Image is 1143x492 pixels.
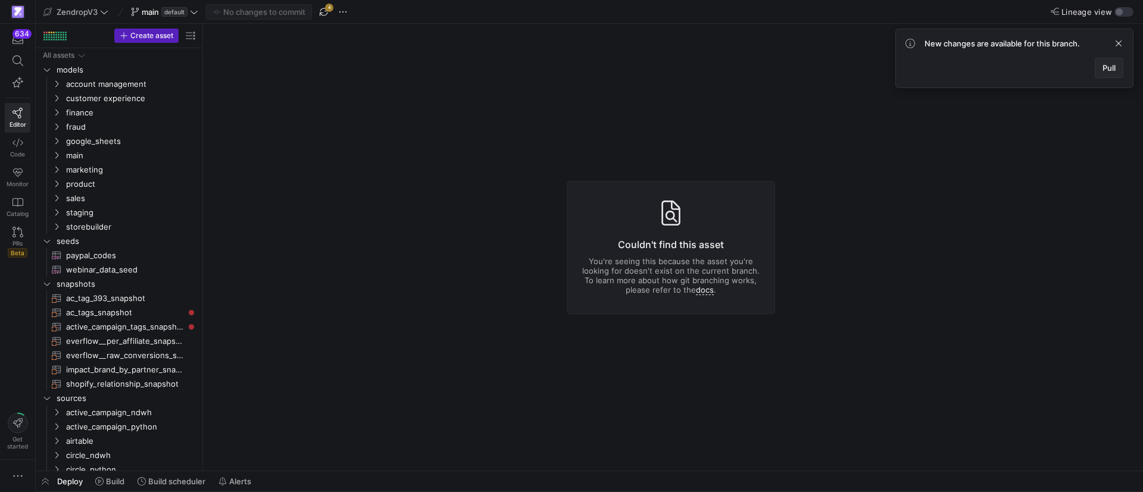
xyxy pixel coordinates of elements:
[106,477,124,486] span: Build
[142,7,159,17] span: main
[57,391,196,405] span: sources
[5,162,30,192] a: Monitor
[40,248,198,262] div: Press SPACE to select this row.
[40,91,198,105] div: Press SPACE to select this row.
[40,448,198,462] div: Press SPACE to select this row.
[40,177,198,191] div: Press SPACE to select this row.
[43,51,74,59] div: All assets
[40,191,198,205] div: Press SPACE to select this row.
[40,419,198,434] div: Press SPACE to select this row.
[66,463,196,477] span: circle_python
[40,4,111,20] button: ZendropV3
[5,103,30,133] a: Editor
[40,277,198,291] div: Press SPACE to select this row.
[582,256,760,294] p: You're seeing this because the asset you're looking for doesn't exist on the current branch. To l...
[10,151,25,158] span: Code
[40,305,198,319] a: ac_tags_snapshot​​​​​​​
[40,291,198,305] a: ac_tag_393_snapshot​​​​​​​
[132,471,211,491] button: Build scheduler
[1061,7,1112,17] span: Lineage view
[130,32,173,40] span: Create asset
[40,348,198,362] div: Press SPACE to select this row.
[40,377,198,391] div: Press SPACE to select this row.
[10,121,26,128] span: Editor
[66,249,184,262] span: paypal_codes​​​​​​
[66,449,196,462] span: circle_ndwh
[66,434,196,448] span: airtable
[7,435,28,450] span: Get started
[40,305,198,319] div: Press SPACE to select this row.
[40,62,198,77] div: Press SPACE to select this row.
[13,240,23,247] span: PRs
[66,220,196,234] span: storebuilder
[1095,58,1123,78] button: Pull
[40,362,198,377] a: impact_brand_by_partner_snapshot​​​​​​​
[5,222,30,262] a: PRsBeta
[66,349,184,362] span: everflow__raw_conversions_snapshot​​​​​​​
[66,306,184,319] span: ac_tags_snapshot​​​​​​​
[66,163,196,177] span: marketing
[5,192,30,222] a: Catalog
[40,262,198,277] div: Press SPACE to select this row.
[7,180,29,187] span: Monitor
[148,477,205,486] span: Build scheduler
[5,29,30,50] button: 634
[40,120,198,134] div: Press SPACE to select this row.
[40,162,198,177] div: Press SPACE to select this row.
[66,134,196,148] span: google_sheets
[5,2,30,22] a: https://storage.googleapis.com/y42-prod-data-exchange/images/qZXOSqkTtPuVcXVzF40oUlM07HVTwZXfPK0U...
[40,291,198,305] div: Press SPACE to select this row.
[40,205,198,220] div: Press SPACE to select this row.
[40,220,198,234] div: Press SPACE to select this row.
[57,63,196,77] span: models
[66,363,184,377] span: impact_brand_by_partner_snapshot​​​​​​​
[5,133,30,162] a: Code
[66,377,184,391] span: shopify_relationship_snapshot​​​​​​​
[40,234,198,248] div: Press SPACE to select this row.
[40,48,198,62] div: Press SPACE to select this row.
[229,477,251,486] span: Alerts
[925,39,1080,48] span: New changes are available for this branch.
[40,319,198,334] a: active_campaign_tags_snapshot​​​​​​​
[8,248,27,258] span: Beta
[66,263,184,277] span: webinar_data_seed​​​​​​
[40,77,198,91] div: Press SPACE to select this row.
[40,391,198,405] div: Press SPACE to select this row.
[12,6,24,18] img: https://storage.googleapis.com/y42-prod-data-exchange/images/qZXOSqkTtPuVcXVzF40oUlM07HVTwZXfPK0U...
[57,277,196,291] span: snapshots
[57,477,83,486] span: Deploy
[696,285,714,295] a: docs
[5,408,30,455] button: Getstarted
[66,292,184,305] span: ac_tag_393_snapshot​​​​​​​
[66,334,184,348] span: everflow__per_affiliate_snapshot​​​​​​​
[40,405,198,419] div: Press SPACE to select this row.
[66,406,196,419] span: active_campaign_ndwh
[66,320,184,334] span: active_campaign_tags_snapshot​​​​​​​
[66,92,196,105] span: customer experience
[13,29,32,39] div: 634
[57,7,98,17] span: ZendropV3
[66,106,196,120] span: finance
[40,377,198,391] a: shopify_relationship_snapshot​​​​​​​
[40,334,198,348] a: everflow__per_affiliate_snapshot​​​​​​​
[40,362,198,377] div: Press SPACE to select this row.
[213,471,257,491] button: Alerts
[40,134,198,148] div: Press SPACE to select this row.
[40,334,198,348] div: Press SPACE to select this row.
[114,29,179,43] button: Create asset
[66,192,196,205] span: sales
[40,262,198,277] a: webinar_data_seed​​​​​​
[66,77,196,91] span: account management
[7,210,29,217] span: Catalog
[66,206,196,220] span: staging
[40,319,198,334] div: Press SPACE to select this row.
[90,471,130,491] button: Build
[40,348,198,362] a: everflow__raw_conversions_snapshot​​​​​​​
[40,434,198,448] div: Press SPACE to select this row.
[128,4,201,20] button: maindefault
[1103,63,1116,73] span: Pull
[40,105,198,120] div: Press SPACE to select this row.
[66,420,196,434] span: active_campaign_python
[40,248,198,262] a: paypal_codes​​​​​​
[66,177,196,191] span: product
